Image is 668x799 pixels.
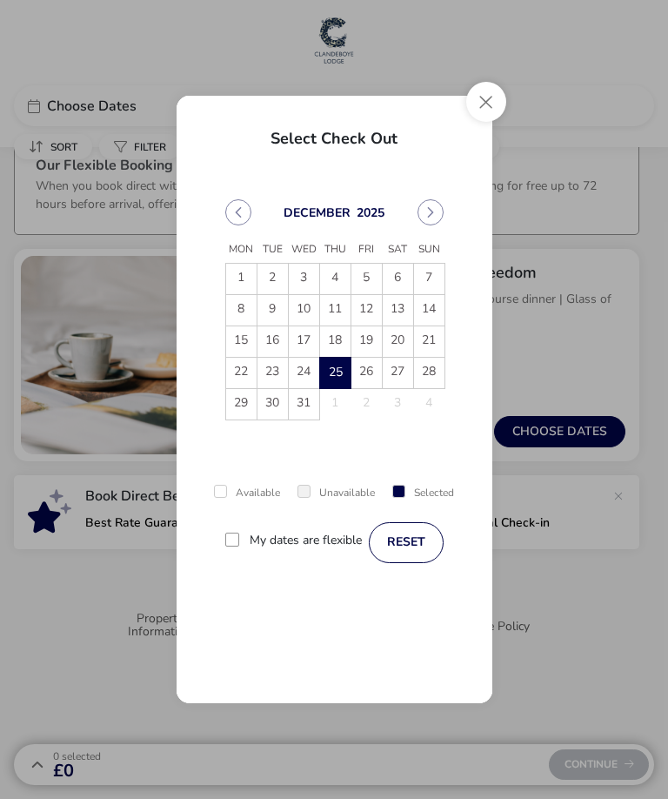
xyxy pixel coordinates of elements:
[289,326,319,357] span: 17
[351,358,382,389] td: 26
[413,326,444,358] td: 21
[226,358,257,388] span: 22
[351,295,382,326] td: 12
[226,295,257,326] span: 8
[257,326,288,358] td: 16
[351,326,382,358] td: 19
[289,295,319,326] span: 10
[414,358,444,388] span: 28
[320,295,351,326] span: 11
[319,389,351,420] td: 1
[413,295,444,326] td: 14
[288,326,319,358] td: 17
[257,295,288,326] span: 9
[288,237,319,263] span: Wed
[413,358,444,389] td: 28
[288,389,319,420] td: 31
[225,295,257,326] td: 8
[351,237,382,263] span: Fri
[319,358,351,389] td: 25
[382,358,413,389] td: 27
[225,358,257,389] td: 22
[357,198,391,227] button: Choose Year
[225,199,444,420] div: Choose Date
[383,326,413,357] span: 20
[226,389,257,420] span: 29
[383,264,413,294] span: 6
[250,534,362,547] label: My dates are flexible
[369,522,444,563] button: reset
[413,237,444,263] span: Sun
[321,359,351,389] span: 25
[225,264,257,295] td: 1
[225,389,257,420] td: 29
[382,264,413,295] td: 6
[277,198,357,227] button: Choose Month
[351,264,382,294] span: 5
[257,389,288,420] span: 30
[382,237,413,263] span: Sat
[466,82,506,122] button: Close
[289,264,319,294] span: 3
[297,487,375,498] div: Unavailable
[383,358,413,388] span: 27
[225,237,257,263] span: Mon
[319,295,351,326] td: 11
[226,326,257,357] span: 15
[351,264,382,295] td: 5
[319,326,351,358] td: 18
[413,264,444,295] td: 7
[382,326,413,358] td: 20
[257,389,288,420] td: 30
[417,199,444,225] button: Next Month
[289,358,319,388] span: 24
[257,237,288,263] span: Tue
[288,295,319,326] td: 10
[257,264,288,294] span: 2
[214,487,280,498] div: Available
[288,358,319,389] td: 24
[289,389,319,420] span: 31
[319,264,351,295] td: 4
[414,264,444,294] span: 7
[257,358,288,388] span: 23
[414,295,444,326] span: 14
[257,358,288,389] td: 23
[414,326,444,357] span: 21
[413,389,444,420] td: 4
[320,264,351,294] span: 4
[351,358,382,388] span: 26
[257,295,288,326] td: 9
[225,326,257,358] td: 15
[225,199,251,225] button: Previous Month
[351,295,382,326] span: 12
[382,389,413,420] td: 3
[382,295,413,326] td: 13
[392,487,454,498] div: Selected
[319,237,351,263] span: Thu
[288,264,319,295] td: 3
[351,389,382,420] td: 2
[257,264,288,295] td: 2
[383,295,413,326] span: 13
[257,326,288,357] span: 16
[226,264,257,294] span: 1
[320,326,351,357] span: 18
[190,110,478,160] h2: Select Check Out
[351,326,382,357] span: 19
